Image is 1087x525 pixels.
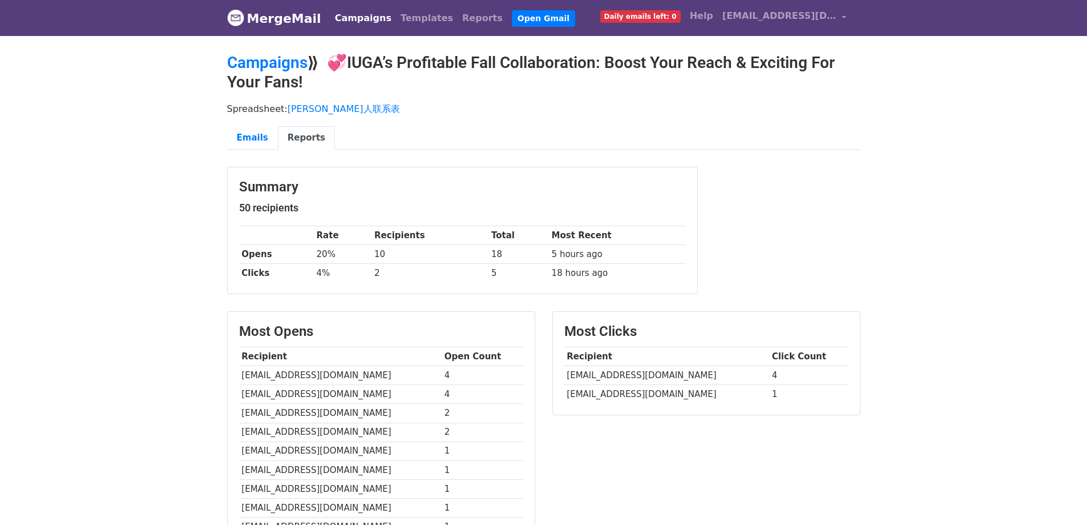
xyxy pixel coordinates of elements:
[239,385,442,404] td: [EMAIL_ADDRESS][DOMAIN_NAME]
[239,423,442,442] td: [EMAIL_ADDRESS][DOMAIN_NAME]
[288,103,400,114] a: [PERSON_NAME]人联系表
[239,245,314,264] th: Opens
[442,347,523,366] th: Open Count
[442,498,523,517] td: 1
[239,479,442,498] td: [EMAIL_ADDRESS][DOMAIN_NAME]
[227,9,244,26] img: MergeMail logo
[685,5,718,27] a: Help
[722,9,837,23] span: [EMAIL_ADDRESS][DOMAIN_NAME]
[769,385,848,404] td: 1
[278,126,335,150] a: Reports
[239,264,314,283] th: Clicks
[564,385,769,404] td: [EMAIL_ADDRESS][DOMAIN_NAME]
[227,6,321,30] a: MergeMail
[371,245,488,264] td: 10
[371,264,488,283] td: 2
[239,460,442,479] td: [EMAIL_ADDRESS][DOMAIN_NAME]
[596,5,685,27] a: Daily emails left: 0
[227,103,860,115] p: Spreadsheet:
[564,323,848,340] h3: Most Clicks
[227,126,278,150] a: Emails
[227,53,860,91] h2: ⟫ 💞IUGA’s Profitable Fall Collaboration: Boost Your Reach & Exciting For Your Fans!
[239,404,442,423] td: [EMAIL_ADDRESS][DOMAIN_NAME]
[488,264,549,283] td: 5
[239,347,442,366] th: Recipient
[314,226,372,245] th: Rate
[239,179,686,195] h3: Summary
[239,442,442,460] td: [EMAIL_ADDRESS][DOMAIN_NAME]
[239,498,442,517] td: [EMAIL_ADDRESS][DOMAIN_NAME]
[600,10,681,23] span: Daily emails left: 0
[239,323,523,340] h3: Most Opens
[239,202,686,214] h5: 50 recipients
[769,347,848,366] th: Click Count
[564,347,769,366] th: Recipient
[549,264,686,283] td: 18 hours ago
[314,264,372,283] td: 4%
[564,366,769,385] td: [EMAIL_ADDRESS][DOMAIN_NAME]
[512,10,575,27] a: Open Gmail
[769,366,848,385] td: 4
[458,7,507,30] a: Reports
[488,226,549,245] th: Total
[442,423,523,442] td: 2
[330,7,396,30] a: Campaigns
[718,5,851,31] a: [EMAIL_ADDRESS][DOMAIN_NAME]
[314,245,372,264] td: 20%
[549,226,686,245] th: Most Recent
[488,245,549,264] td: 18
[549,245,686,264] td: 5 hours ago
[442,479,523,498] td: 1
[442,404,523,423] td: 2
[442,366,523,385] td: 4
[371,226,488,245] th: Recipients
[227,53,308,72] a: Campaigns
[442,460,523,479] td: 1
[442,385,523,404] td: 4
[239,366,442,385] td: [EMAIL_ADDRESS][DOMAIN_NAME]
[396,7,458,30] a: Templates
[442,442,523,460] td: 1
